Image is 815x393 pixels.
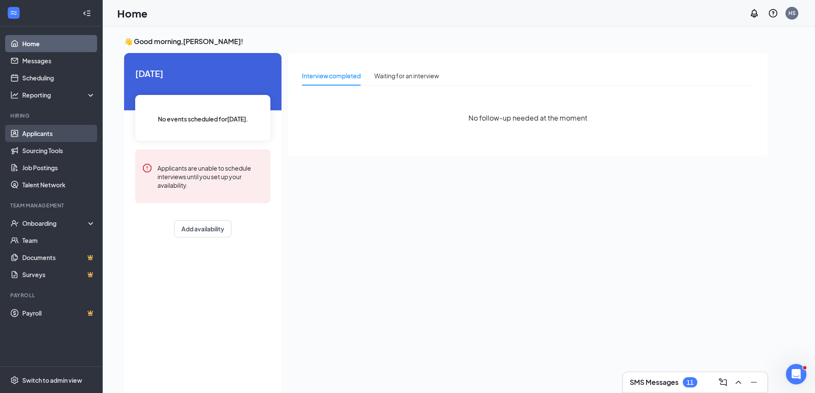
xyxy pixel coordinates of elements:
[158,114,248,124] span: No events scheduled for [DATE] .
[630,378,679,387] h3: SMS Messages
[747,375,761,389] button: Minimize
[788,9,796,17] div: HS
[22,52,95,69] a: Messages
[374,71,439,80] div: Waiting for an interview
[22,176,95,193] a: Talent Network
[468,112,587,123] span: No follow-up needed at the moment
[142,163,152,173] svg: Error
[10,376,19,384] svg: Settings
[10,91,19,99] svg: Analysis
[302,71,361,80] div: Interview completed
[22,125,95,142] a: Applicants
[22,232,95,249] a: Team
[733,377,744,387] svg: ChevronUp
[22,142,95,159] a: Sourcing Tools
[22,304,95,322] a: PayrollCrown
[22,35,95,52] a: Home
[22,219,88,228] div: Onboarding
[716,375,730,389] button: ComposeMessage
[768,8,778,18] svg: QuestionInfo
[22,249,95,266] a: DocumentsCrown
[174,220,231,237] button: Add availability
[749,8,759,18] svg: Notifications
[22,69,95,86] a: Scheduling
[732,375,745,389] button: ChevronUp
[749,377,759,387] svg: Minimize
[718,377,728,387] svg: ComposeMessage
[10,219,19,228] svg: UserCheck
[10,292,94,299] div: Payroll
[10,202,94,209] div: Team Management
[83,9,91,18] svg: Collapse
[124,37,768,46] h3: 👋 Good morning, [PERSON_NAME] !
[9,9,18,17] svg: WorkstreamLogo
[157,163,264,189] div: Applicants are unable to schedule interviews until you set up your availability.
[786,364,806,384] iframe: Intercom live chat
[22,159,95,176] a: Job Postings
[135,67,270,80] span: [DATE]
[117,6,148,21] h1: Home
[687,379,693,386] div: 11
[22,91,96,99] div: Reporting
[10,112,94,119] div: Hiring
[22,376,82,384] div: Switch to admin view
[22,266,95,283] a: SurveysCrown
